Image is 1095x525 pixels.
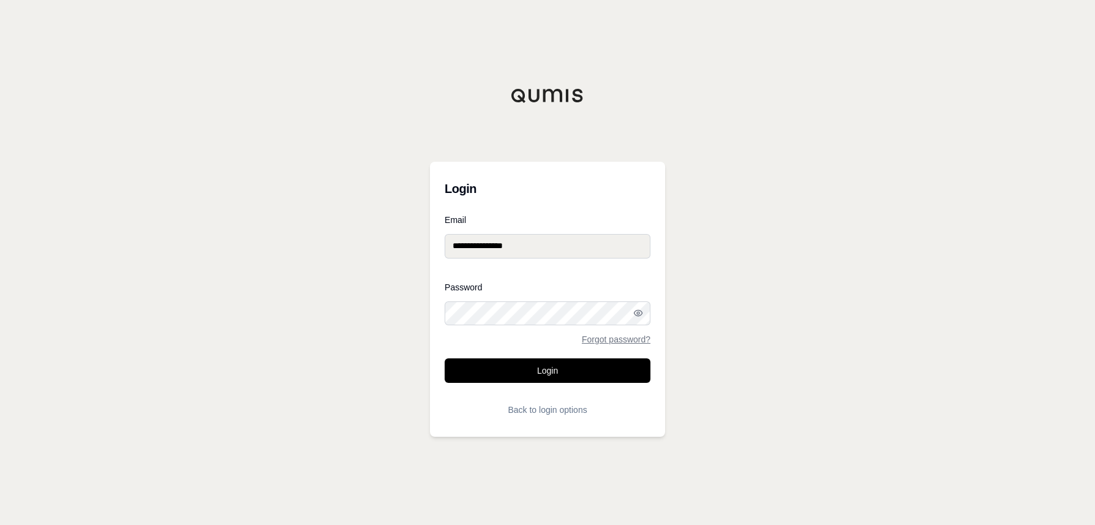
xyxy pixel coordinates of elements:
button: Back to login options [445,398,650,422]
label: Email [445,216,650,224]
label: Password [445,283,650,292]
button: Login [445,358,650,383]
a: Forgot password? [582,335,650,344]
h3: Login [445,176,650,201]
img: Qumis [511,88,584,103]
